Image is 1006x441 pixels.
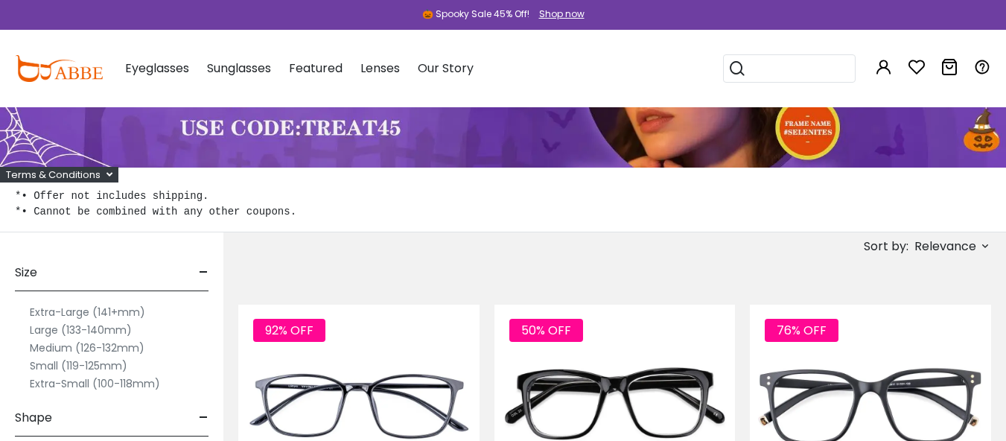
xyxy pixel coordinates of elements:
span: Size [15,255,37,291]
pre: *• Offer not includes shipping. *• Cannot be combined with any other coupons. [15,188,991,220]
span: 50% OFF [509,319,583,342]
span: Shape [15,400,52,436]
span: 92% OFF [253,319,325,342]
div: Shop now [539,7,585,21]
div: 🎃 Spooky Sale 45% Off! [422,7,529,21]
span: Our Story [418,60,474,77]
span: Sort by: [864,238,908,255]
a: Shop now [532,7,585,20]
label: Extra-Large (141+mm) [30,303,145,321]
label: Extra-Small (100-118mm) [30,375,160,393]
label: Small (119-125mm) [30,357,127,375]
span: - [199,255,208,291]
span: Relevance [914,233,976,260]
label: Large (133-140mm) [30,321,132,339]
span: 76% OFF [765,319,838,342]
span: Lenses [360,60,400,77]
label: Medium (126-132mm) [30,339,144,357]
img: abbeglasses.com [15,55,103,82]
span: Eyeglasses [125,60,189,77]
span: - [199,400,208,436]
span: Featured [289,60,343,77]
span: Sunglasses [207,60,271,77]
